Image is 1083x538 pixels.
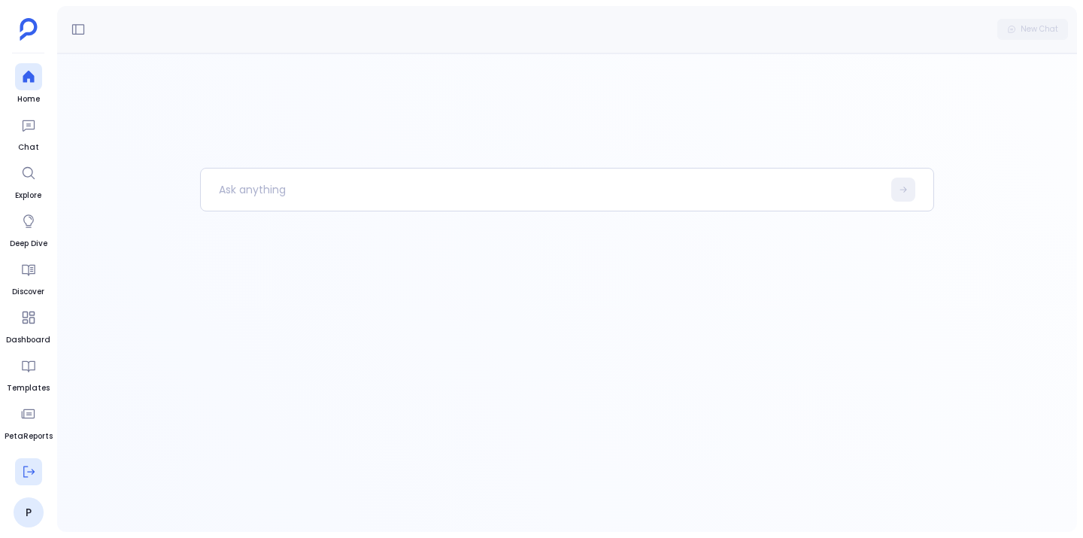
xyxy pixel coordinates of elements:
span: Dashboard [6,334,50,346]
a: Explore [15,160,42,202]
a: Home [15,63,42,105]
span: Explore [15,190,42,202]
span: Deep Dive [10,238,47,250]
a: Templates [7,352,50,394]
a: Discover [12,256,44,298]
a: P [14,497,44,527]
span: Chat [15,141,42,153]
span: Discover [12,286,44,298]
a: Data Hub [9,448,47,491]
a: Deep Dive [10,208,47,250]
img: petavue logo [20,18,38,41]
span: PetaReports [5,430,53,442]
a: PetaReports [5,400,53,442]
a: Dashboard [6,304,50,346]
a: Chat [15,111,42,153]
span: Home [15,93,42,105]
span: Templates [7,382,50,394]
